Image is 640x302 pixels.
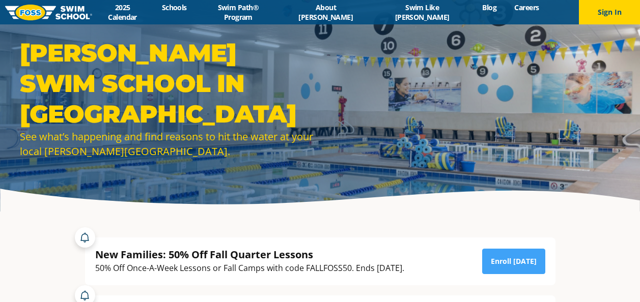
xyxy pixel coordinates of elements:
[92,3,153,22] a: 2025 Calendar
[474,3,506,12] a: Blog
[95,261,404,275] div: 50% Off Once-A-Week Lessons or Fall Camps with code FALLFOSS50. Ends [DATE].
[20,129,315,159] div: See what’s happening and find reasons to hit the water at your local [PERSON_NAME][GEOGRAPHIC_DATA].
[281,3,371,22] a: About [PERSON_NAME]
[506,3,548,12] a: Careers
[20,38,315,129] h1: [PERSON_NAME] Swim School in [GEOGRAPHIC_DATA]
[196,3,281,22] a: Swim Path® Program
[5,5,92,20] img: FOSS Swim School Logo
[95,248,404,261] div: New Families: 50% Off Fall Quarter Lessons
[482,249,545,274] a: Enroll [DATE]
[371,3,474,22] a: Swim Like [PERSON_NAME]
[153,3,196,12] a: Schools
